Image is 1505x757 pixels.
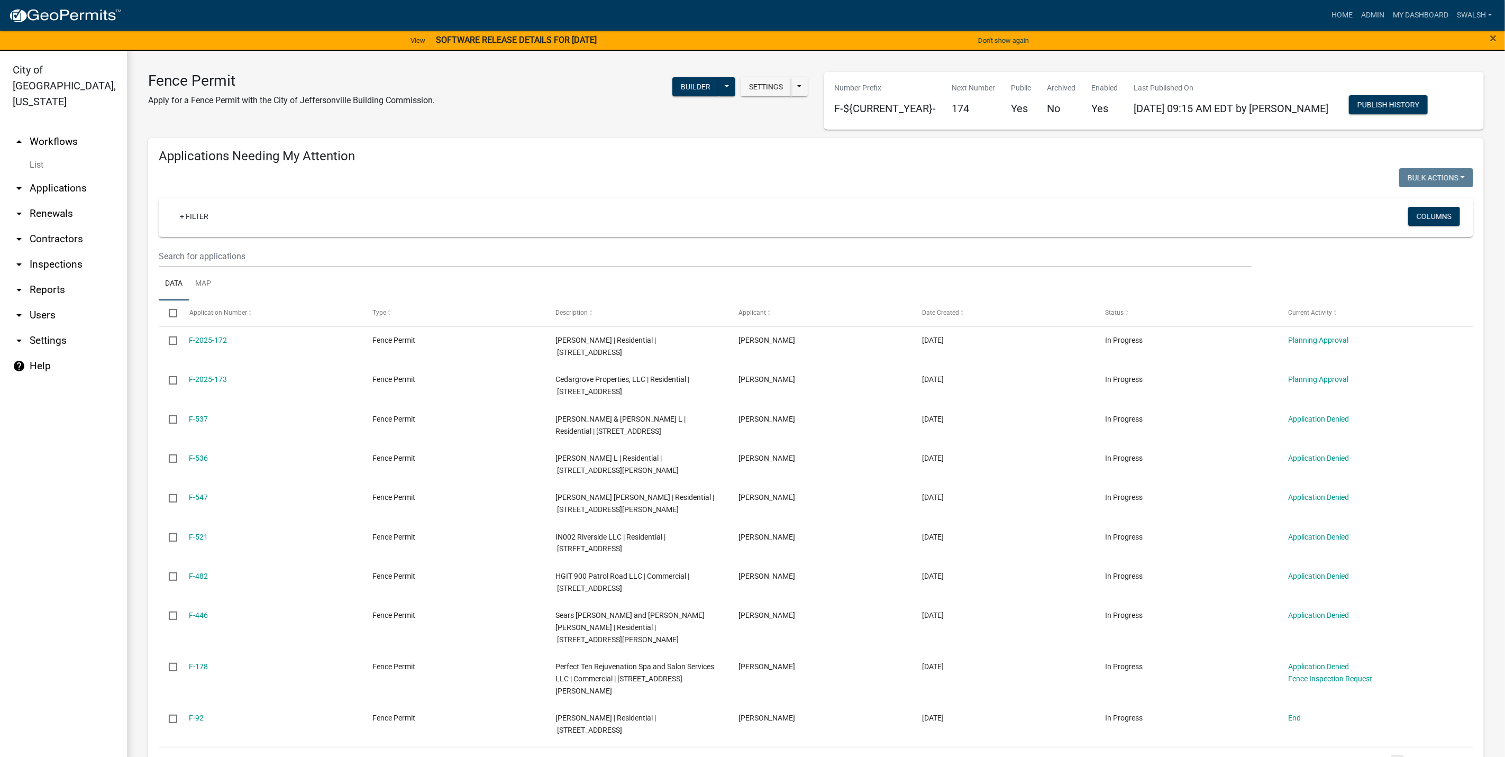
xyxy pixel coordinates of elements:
[13,182,25,195] i: arrow_drop_down
[739,611,796,619] span: Drew Ellis
[13,334,25,347] i: arrow_drop_down
[555,533,665,553] span: IN002 Riverside LLC | Residential | 415 E Riverside Drive, Jeffersonville, IN
[555,662,714,695] span: Perfect Ten Rejuvenation Spa and Salon Services LLC | Commercial | 320 W. Gordon Gutman
[739,375,796,384] span: Michael Raines
[1105,662,1143,671] span: In Progress
[1357,5,1389,25] a: Admin
[739,309,767,316] span: Applicant
[922,493,944,501] span: 04/20/2024
[1047,83,1076,94] p: Archived
[189,267,217,301] a: Map
[1092,102,1118,115] h5: Yes
[189,415,208,423] a: F-537
[1289,415,1349,423] a: Application Denied
[835,83,936,94] p: Number Prefix
[1105,572,1143,580] span: In Progress
[739,336,796,344] span: Yamira Rafael
[974,32,1033,49] button: Don't show again
[739,714,796,722] span: Mary Frey
[1105,336,1143,344] span: In Progress
[372,714,415,722] span: Fence Permit
[1289,611,1349,619] a: Application Denied
[148,94,435,107] p: Apply for a Fence Permit with the City of Jeffersonville Building Commission.
[171,207,217,226] a: + Filter
[159,149,1473,164] h4: Applications Needing My Attention
[1289,674,1373,683] a: Fence Inspection Request
[952,102,996,115] h5: 174
[189,493,208,501] a: F-547
[739,572,796,580] span: Sherri Miller
[1289,662,1349,671] a: Application Denied
[372,336,415,344] span: Fence Permit
[13,258,25,271] i: arrow_drop_down
[1105,533,1143,541] span: In Progress
[13,135,25,148] i: arrow_drop_up
[1349,95,1428,114] button: Publish History
[13,360,25,372] i: help
[1011,102,1032,115] h5: Yes
[372,454,415,462] span: Fence Permit
[1279,300,1462,326] datatable-header-cell: Current Activity
[1105,309,1124,316] span: Status
[922,336,944,344] span: 09/09/2025
[922,662,944,671] span: 11/10/2022
[1134,102,1329,115] span: [DATE] 09:15 AM EDT by [PERSON_NAME]
[1289,533,1349,541] a: Application Denied
[1490,32,1497,44] button: Close
[1349,101,1428,110] wm-modal-confirm: Workflow Publish History
[1095,300,1278,326] datatable-header-cell: Status
[922,611,944,619] span: 01/24/2024
[1408,207,1460,226] button: Columns
[1105,714,1143,722] span: In Progress
[1105,493,1143,501] span: In Progress
[189,375,227,384] a: F-2025-173
[372,572,415,580] span: Fence Permit
[922,533,944,541] span: 03/28/2024
[13,233,25,245] i: arrow_drop_down
[1453,5,1497,25] a: swalsh
[372,309,386,316] span: Type
[1105,611,1143,619] span: In Progress
[835,102,936,115] h5: F-${CURRENT_YEAR}-
[1105,415,1143,423] span: In Progress
[739,415,796,423] span: David Hoffmann
[1011,83,1032,94] p: Public
[159,300,179,326] datatable-header-cell: Select
[545,300,728,326] datatable-header-cell: Description
[729,300,912,326] datatable-header-cell: Applicant
[1399,168,1473,187] button: Bulk Actions
[739,493,796,501] span: Erin M. Shaughnessy
[189,662,208,671] a: F-178
[1289,572,1349,580] a: Application Denied
[912,300,1095,326] datatable-header-cell: Date Created
[406,32,430,49] a: View
[372,662,415,671] span: Fence Permit
[189,454,208,462] a: F-536
[372,415,415,423] span: Fence Permit
[179,300,362,326] datatable-header-cell: Application Number
[1289,493,1349,501] a: Application Denied
[1047,102,1076,115] h5: No
[1289,336,1349,344] a: Planning Approval
[555,375,689,396] span: Cedargrove Properties, LLC | Residential | 7618 w ky-146 pewee valley
[555,415,686,435] span: Hoffmann David J & Teri L | Residential | 3 Surrey Lane
[372,611,415,619] span: Fence Permit
[1389,5,1453,25] a: My Dashboard
[555,572,689,592] span: HGIT 900 Patrol Road LLC | Commercial | 8383 158th Avenue NE # 280, Redmond, WA 98052
[189,309,247,316] span: Application Number
[372,493,415,501] span: Fence Permit
[189,611,208,619] a: F-446
[922,572,944,580] span: 02/06/2024
[1134,83,1329,94] p: Last Published On
[555,611,705,644] span: Sears Hannah Brooke and Ellis Drew Mitchell | Residential | 4050 Williams Crossing Way Jeffersonv...
[555,493,714,514] span: Shaughnessy Erin Marie | Residential | 8006 Stacy Springs Blvd, Charlestown, IN 47111
[189,572,208,580] a: F-482
[741,77,791,96] button: Settings
[148,72,435,90] h3: Fence Permit
[1105,454,1143,462] span: In Progress
[555,454,679,475] span: Taylor Codi L | Residential | 2405 Cornwell Dr
[362,300,545,326] datatable-header-cell: Type
[1289,375,1349,384] a: Planning Approval
[922,454,944,462] span: 04/24/2024
[1289,714,1301,722] a: End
